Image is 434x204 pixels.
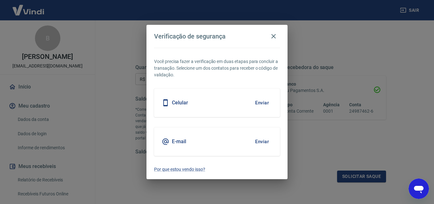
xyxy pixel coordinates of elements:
[252,135,272,148] button: Enviar
[409,179,429,199] iframe: Botão para abrir a janela de mensagens
[154,166,280,173] a: Por que estou vendo isso?
[154,58,280,78] p: Você precisa fazer a verificação em duas etapas para concluir a transação. Selecione um dos conta...
[154,32,226,40] h4: Verificação de segurança
[172,100,188,106] h5: Celular
[172,138,186,145] h5: E-mail
[252,96,272,109] button: Enviar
